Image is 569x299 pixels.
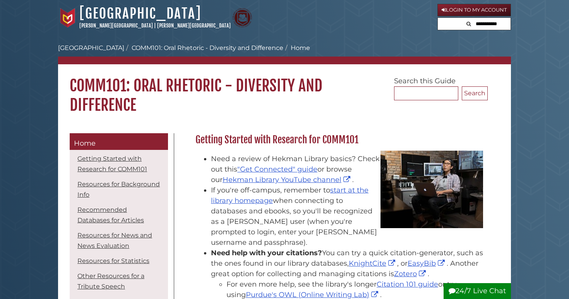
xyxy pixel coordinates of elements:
a: Recommended Databases for Articles [77,206,144,224]
h2: Getting Started with Research for COMM101 [192,134,488,146]
a: start at the library homepage [211,186,368,205]
a: Home [70,133,168,150]
a: Citation 101 guide [377,280,438,289]
a: KnightCite [349,259,397,268]
a: Zotero [394,270,428,278]
a: COMM101: Oral Rhetoric - Diversity and Difference [132,44,283,52]
button: Search [464,18,473,28]
a: Resources for News and News Evaluation [77,232,152,249]
a: [PERSON_NAME][GEOGRAPHIC_DATA] [157,22,231,29]
a: [GEOGRAPHIC_DATA] [58,44,124,52]
strong: Need help with your citations? [211,249,322,257]
a: Purdue's OWL (Online Writing Lab) [246,290,380,299]
img: Calvin University [58,8,77,27]
li: Home [283,43,310,53]
i: Search [466,21,471,26]
h1: COMM101: Oral Rhetoric - Diversity and Difference [58,64,511,115]
a: Getting Started with Research for COMM101 [77,155,147,173]
a: EasyBib [408,259,447,268]
a: Other Resources for a Tribute Speech [77,272,144,290]
a: [PERSON_NAME][GEOGRAPHIC_DATA] [79,22,153,29]
a: Login to My Account [437,4,511,16]
span: | [154,22,156,29]
button: 24/7 Live Chat [444,283,511,299]
span: Home [74,139,96,148]
button: Search [462,86,488,100]
li: Need a review of Hekman Library basics? Check out this or browse our . [211,154,484,185]
a: [GEOGRAPHIC_DATA] [79,5,201,22]
a: Resources for Statistics [77,257,149,265]
a: "Get Connected" guide [237,165,317,174]
li: If you're off-campus, remember to when connecting to databases and ebooks, so you'll be recognize... [211,185,484,248]
a: Resources for Background Info [77,180,160,198]
nav: breadcrumb [58,43,511,64]
a: Hekman Library YouTube channel [223,175,352,184]
img: Calvin Theological Seminary [233,8,252,27]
